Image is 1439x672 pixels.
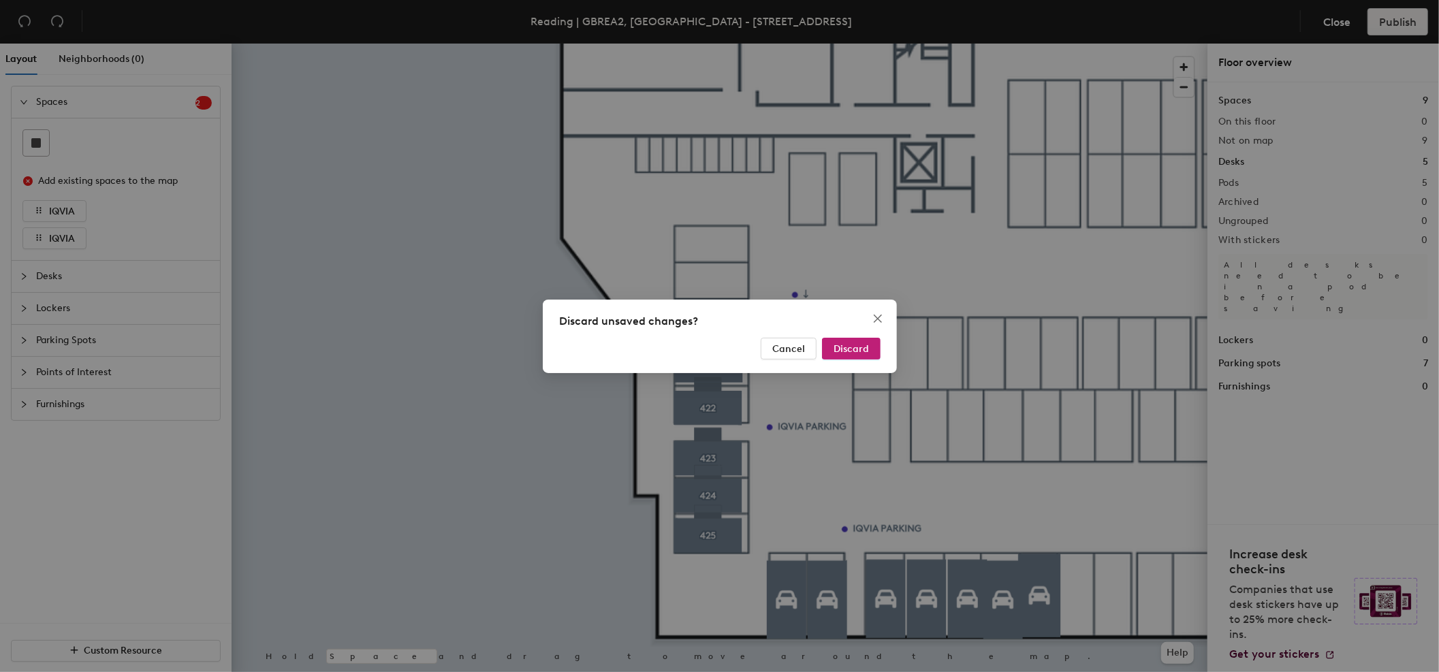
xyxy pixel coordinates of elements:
[822,338,881,359] button: Discard
[772,342,805,354] span: Cancel
[872,313,883,324] span: close
[867,313,889,324] span: Close
[761,338,817,359] button: Cancel
[559,313,881,330] div: Discard unsaved changes?
[834,342,869,354] span: Discard
[867,308,889,330] button: Close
